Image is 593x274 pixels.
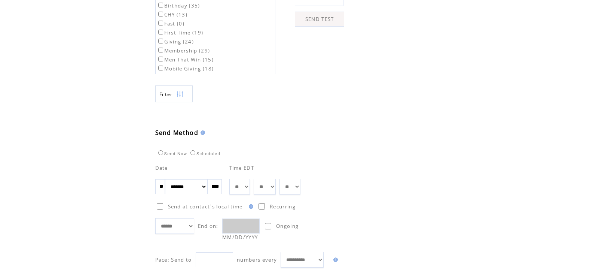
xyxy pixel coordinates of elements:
img: help.gif [198,130,205,135]
span: End on: [198,223,218,229]
label: Scheduled [189,151,220,156]
img: filters.png [177,86,183,103]
input: Membership (29) [158,48,163,52]
span: Send at contact`s local time [168,203,243,210]
img: help.gif [247,204,253,209]
label: CHY (13) [157,11,188,18]
label: Fast (0) [157,20,185,27]
input: Giving (24) [158,39,163,43]
span: Show filters [159,91,173,97]
label: First Time (19) [157,29,204,36]
label: Membership (29) [157,47,210,54]
input: Fast (0) [158,21,163,25]
input: Men That Win (15) [158,57,163,61]
img: help.gif [331,258,338,262]
input: Birthday (35) [158,3,163,7]
span: Date [155,165,168,171]
label: Giving (24) [157,38,194,45]
span: Send Method [155,129,199,137]
span: Recurring [270,203,296,210]
a: Filter [155,85,193,102]
span: MM/DD/YYYY [222,234,258,241]
input: Mobile Giving (18) [158,66,163,70]
label: Birthday (35) [157,2,200,9]
span: Pace: Send to [155,256,192,263]
label: Men That Win (15) [157,56,214,63]
input: Scheduled [190,150,195,155]
a: SEND TEST [295,12,344,27]
input: CHY (13) [158,12,163,16]
input: First Time (19) [158,30,163,34]
span: Time EDT [229,165,254,171]
label: Mobile Giving (18) [157,65,214,72]
span: numbers every [237,256,277,263]
label: Send Now [156,151,187,156]
input: Send Now [158,150,163,155]
span: Ongoing [276,223,299,229]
